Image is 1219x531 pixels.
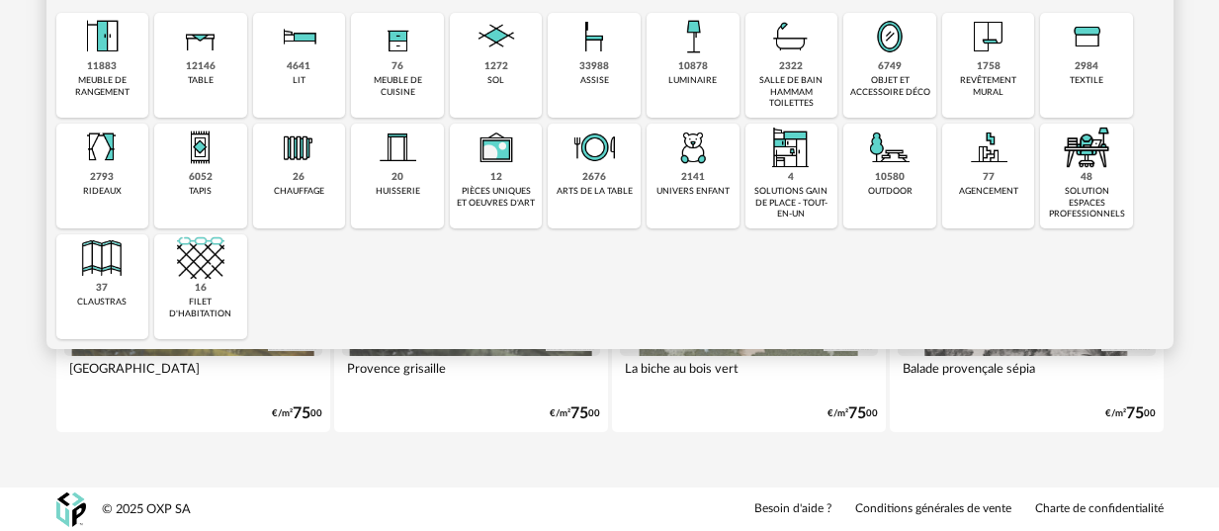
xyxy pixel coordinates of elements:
div: meuble de rangement [62,75,143,98]
div: 1758 [977,60,1001,73]
div: Provence grisaille [342,356,600,396]
div: meuble de cuisine [357,75,438,98]
div: 2676 [582,171,606,184]
div: rideaux [83,186,122,197]
div: 10580 [875,171,905,184]
div: revêtement mural [948,75,1029,98]
div: luminaire [668,75,717,86]
div: assise [580,75,609,86]
div: €/m² 00 [827,407,878,420]
div: lit [293,75,305,86]
img: Papier%20peint.png [965,13,1012,60]
img: UniqueOeuvre.png [473,124,520,171]
img: ArtTable.png [570,124,618,171]
img: Salle%20de%20bain.png [767,13,815,60]
div: 4 [788,171,794,184]
div: 33988 [579,60,609,73]
div: agencement [959,186,1018,197]
div: objet et accessoire déco [849,75,930,98]
img: Cloison.png [78,234,126,282]
img: filet.png [177,234,224,282]
img: Agencement.png [965,124,1012,171]
span: 75 [293,407,310,420]
div: 2984 [1075,60,1098,73]
span: 75 [570,407,588,420]
div: claustras [77,297,127,308]
img: Radiateur.png [275,124,322,171]
div: arts de la table [557,186,633,197]
img: OXP [56,492,86,527]
img: Miroir.png [866,13,914,60]
div: chauffage [274,186,324,197]
div: 2141 [681,171,705,184]
div: tapis [189,186,212,197]
div: €/m² 00 [272,407,322,420]
div: 77 [983,171,995,184]
div: 6052 [189,171,213,184]
img: Assise.png [570,13,618,60]
div: © 2025 OXP SA [102,501,191,518]
img: Literie.png [275,13,322,60]
img: Rangement.png [374,13,421,60]
div: filet d'habitation [160,297,241,319]
div: solution espaces professionnels [1046,186,1127,220]
div: [GEOGRAPHIC_DATA] [64,356,322,396]
div: 48 [1081,171,1092,184]
a: Besoin d'aide ? [754,501,831,517]
div: €/m² 00 [550,407,600,420]
div: 37 [96,282,108,295]
img: Table.png [177,13,224,60]
img: Huiserie.png [374,124,421,171]
div: €/m² 00 [1105,407,1156,420]
div: 1272 [484,60,508,73]
img: UniversEnfant.png [669,124,717,171]
div: sol [487,75,504,86]
img: Sol.png [473,13,520,60]
div: 6749 [878,60,902,73]
div: solutions gain de place - tout-en-un [751,186,832,220]
div: 26 [293,171,305,184]
div: 2793 [90,171,114,184]
img: Luminaire.png [669,13,717,60]
div: univers enfant [656,186,730,197]
div: huisserie [376,186,420,197]
div: 4641 [287,60,310,73]
div: La biche au bois vert [620,356,878,396]
div: 20 [392,171,403,184]
img: Textile.png [1063,13,1110,60]
img: ToutEnUn.png [767,124,815,171]
div: 16 [195,282,207,295]
span: 75 [1126,407,1144,420]
div: Balade provençale sépia [898,356,1156,396]
div: pièces uniques et oeuvres d'art [456,186,537,209]
img: Rideaux.png [78,124,126,171]
div: salle de bain hammam toilettes [751,75,832,109]
div: textile [1070,75,1103,86]
img: espace-de-travail.png [1063,124,1110,171]
div: 11883 [87,60,117,73]
div: 12146 [186,60,216,73]
div: outdoor [868,186,913,197]
span: 75 [848,407,866,420]
div: 2322 [779,60,803,73]
img: Tapis.png [177,124,224,171]
div: 10878 [678,60,708,73]
a: Charte de confidentialité [1035,501,1164,517]
div: 12 [490,171,502,184]
div: table [188,75,214,86]
img: Outdoor.png [866,124,914,171]
div: 76 [392,60,403,73]
a: Conditions générales de vente [855,501,1011,517]
img: Meuble%20de%20rangement.png [78,13,126,60]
